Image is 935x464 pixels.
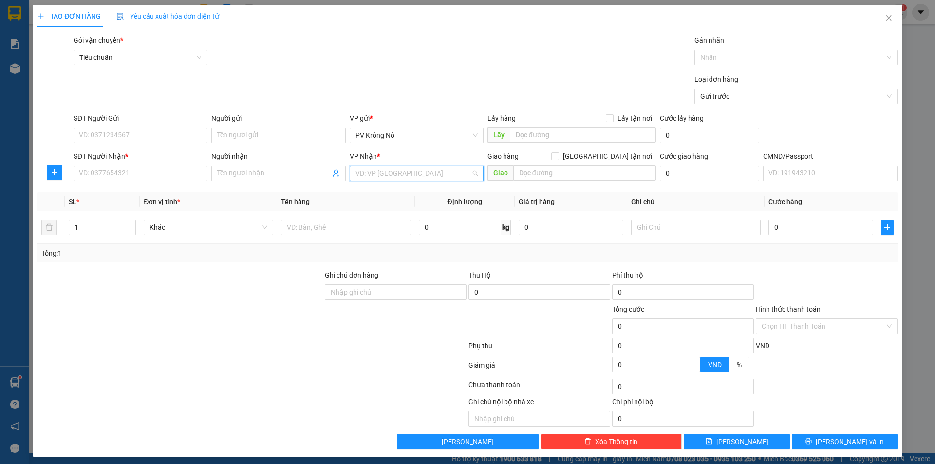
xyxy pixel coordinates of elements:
[468,271,491,279] span: Thu Hộ
[325,284,467,300] input: Ghi chú đơn hàng
[397,434,539,449] button: [PERSON_NAME]
[595,436,637,447] span: Xóa Thông tin
[467,360,611,377] div: Giảm giá
[41,220,57,235] button: delete
[559,151,656,162] span: [GEOGRAPHIC_DATA] tận nơi
[708,361,722,369] span: VND
[41,248,361,259] div: Tổng: 1
[211,113,345,124] div: Người gửi
[487,127,510,143] span: Lấy
[805,438,812,445] span: printer
[816,436,884,447] span: [PERSON_NAME] và In
[281,198,310,205] span: Tên hàng
[660,152,708,160] label: Cước giao hàng
[541,434,682,449] button: deleteXóa Thông tin
[116,13,124,20] img: icon
[510,127,656,143] input: Dọc đường
[756,342,769,350] span: VND
[487,114,516,122] span: Lấy hàng
[10,68,20,82] span: Nơi gửi:
[69,198,76,205] span: SL
[627,192,765,211] th: Ghi chú
[33,68,61,74] span: PV Krông Nô
[47,165,62,180] button: plus
[501,220,511,235] span: kg
[885,14,893,22] span: close
[763,151,897,162] div: CMND/Passport
[281,220,411,235] input: VD: Bàn, Ghế
[631,220,761,235] input: Ghi Chú
[792,434,898,449] button: printer[PERSON_NAME] và In
[211,151,345,162] div: Người nhận
[660,166,759,181] input: Cước giao hàng
[684,434,789,449] button: save[PERSON_NAME]
[350,152,377,160] span: VP Nhận
[74,113,207,124] div: SĐT Người Gửi
[513,165,656,181] input: Dọc đường
[37,12,101,20] span: TẠO ĐƠN HÀNG
[47,168,62,176] span: plus
[881,220,894,235] button: plus
[25,16,79,52] strong: CÔNG TY TNHH [GEOGRAPHIC_DATA] 214 QL13 - P.26 - Q.BÌNH THẠNH - TP HCM 1900888606
[694,37,724,44] label: Gán nhãn
[144,198,180,205] span: Đơn vị tính
[756,305,821,313] label: Hình thức thanh toán
[150,220,267,235] span: Khác
[487,152,519,160] span: Giao hàng
[467,340,611,357] div: Phụ thu
[355,128,478,143] span: PV Krông Nô
[468,396,610,411] div: Ghi chú nội bộ nhà xe
[487,165,513,181] span: Giao
[706,438,712,445] span: save
[875,5,902,32] button: Close
[98,37,137,44] span: KN08250407
[74,37,123,44] span: Gói vận chuyển
[93,44,137,51] span: 07:40:02 [DATE]
[716,436,768,447] span: [PERSON_NAME]
[694,75,738,83] label: Loại đơn hàng
[768,198,802,205] span: Cước hàng
[325,271,378,279] label: Ghi chú đơn hàng
[519,220,623,235] input: 0
[468,411,610,427] input: Nhập ghi chú
[881,223,893,231] span: plus
[79,50,202,65] span: Tiêu chuẩn
[584,438,591,445] span: delete
[37,13,44,19] span: plus
[34,58,113,66] strong: BIÊN NHẬN GỬI HÀNG HOÁ
[350,113,484,124] div: VP gửi
[612,270,754,284] div: Phí thu hộ
[700,89,892,104] span: Gửi trước
[467,379,611,396] div: Chưa thanh toán
[116,12,219,20] span: Yêu cầu xuất hóa đơn điện tử
[612,305,644,313] span: Tổng cước
[612,396,754,411] div: Chi phí nội bộ
[332,169,340,177] span: user-add
[74,151,207,162] div: SĐT Người Nhận
[660,128,759,143] input: Cước lấy hàng
[737,361,742,369] span: %
[660,114,704,122] label: Cước lấy hàng
[614,113,656,124] span: Lấy tận nơi
[75,68,90,82] span: Nơi nhận:
[10,22,22,46] img: logo
[519,198,555,205] span: Giá trị hàng
[442,436,494,447] span: [PERSON_NAME]
[98,71,113,76] span: VP 214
